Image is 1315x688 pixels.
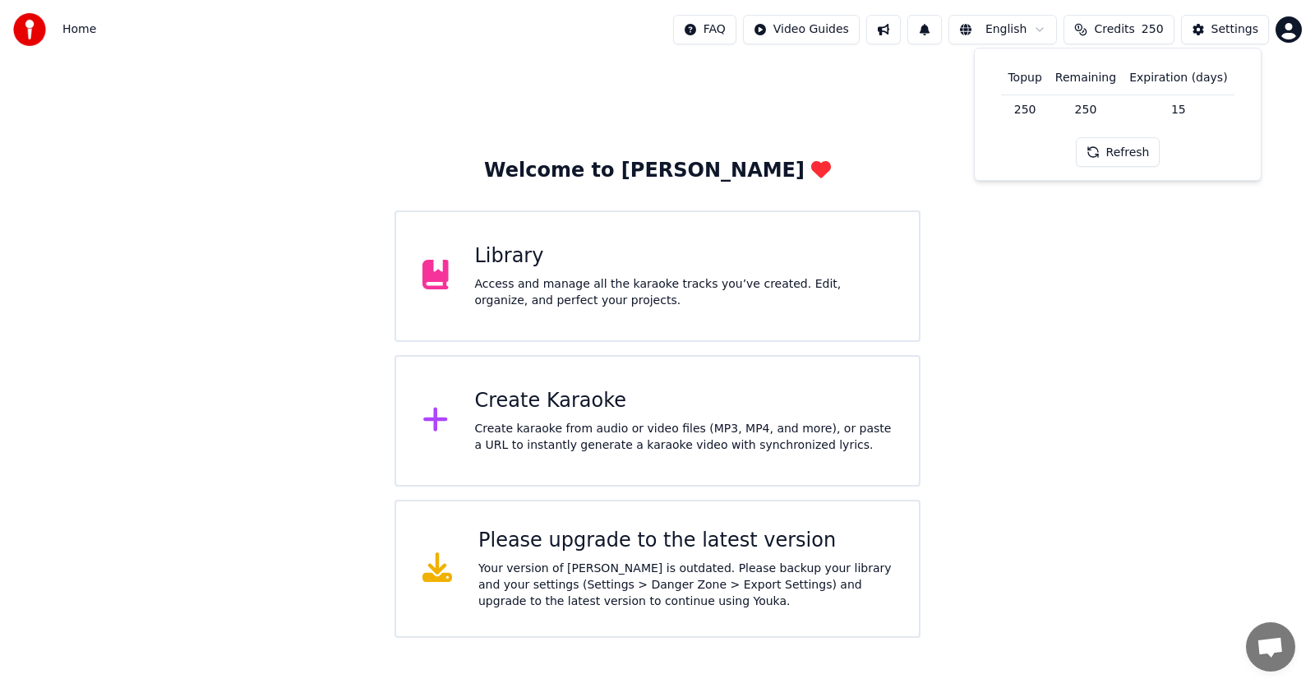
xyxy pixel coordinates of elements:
div: Settings [1211,21,1258,38]
div: Create karaoke from audio or video files (MP3, MP4, and more), or paste a URL to instantly genera... [475,421,893,454]
div: Open de chat [1246,622,1295,672]
span: Home [62,21,96,38]
div: Welcome to [PERSON_NAME] [484,158,831,184]
div: Please upgrade to the latest version [478,528,893,554]
div: Create Karaoke [475,388,893,414]
span: Credits [1094,21,1134,38]
button: Refresh [1076,137,1160,167]
div: Library [475,243,893,270]
td: 250 [1049,95,1123,124]
div: Access and manage all the karaoke tracks you’ve created. Edit, organize, and perfect your projects. [475,276,893,309]
span: 250 [1142,21,1164,38]
button: Video Guides [743,15,860,44]
nav: breadcrumb [62,21,96,38]
div: Your version of [PERSON_NAME] is outdated. Please backup your library and your settings (Settings... [478,561,893,610]
th: Topup [1001,62,1048,95]
th: Remaining [1049,62,1123,95]
button: Settings [1181,15,1269,44]
td: 250 [1001,95,1048,124]
td: 15 [1123,95,1234,124]
button: FAQ [673,15,736,44]
th: Expiration (days) [1123,62,1234,95]
img: youka [13,13,46,46]
button: Credits250 [1064,15,1174,44]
